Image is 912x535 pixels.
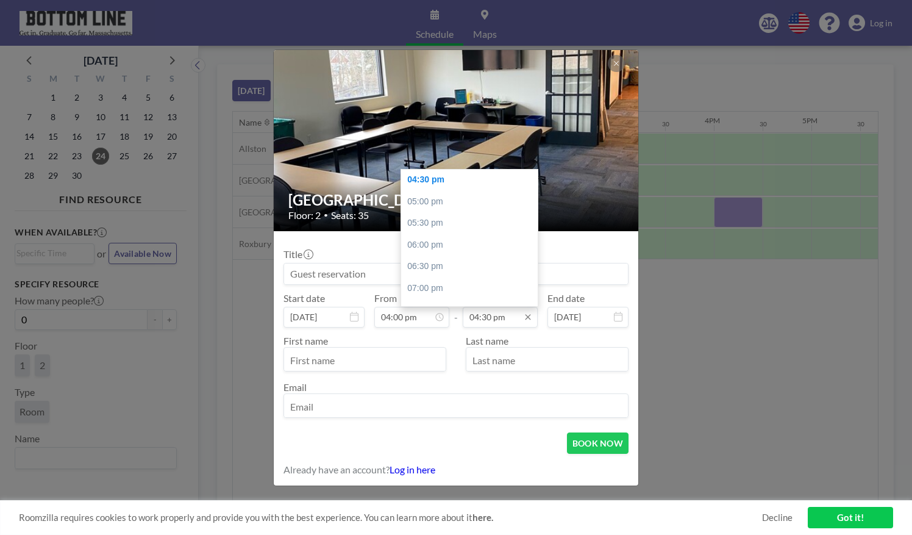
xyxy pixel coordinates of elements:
div: 04:30 pm [401,169,544,191]
input: First name [284,350,446,371]
div: 05:00 pm [401,191,544,213]
a: here. [472,512,493,523]
span: Roomzilla requires cookies to work properly and provide you with the best experience. You can lea... [19,512,762,523]
a: Got it! [808,507,893,528]
a: Log in here [390,464,435,475]
div: 06:30 pm [401,256,544,278]
a: Decline [762,512,793,523]
input: Email [284,397,628,417]
input: Guest reservation [284,264,628,284]
label: Email [283,381,307,393]
h2: [GEOGRAPHIC_DATA] [288,191,625,209]
span: Floor: 2 [288,209,321,221]
div: 05:30 pm [401,212,544,234]
label: End date [547,292,585,304]
label: Start date [283,292,325,304]
input: Last name [466,350,628,371]
label: Title [283,248,312,260]
span: Already have an account? [283,464,390,476]
div: 06:00 pm [401,234,544,256]
label: Last name [466,335,508,346]
button: BOOK NOW [567,433,629,454]
span: Seats: 35 [331,209,369,221]
div: 07:30 pm [401,300,544,321]
span: - [454,296,458,323]
label: First name [283,335,328,346]
div: 07:00 pm [401,278,544,300]
span: • [324,210,328,220]
label: From [374,292,397,304]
